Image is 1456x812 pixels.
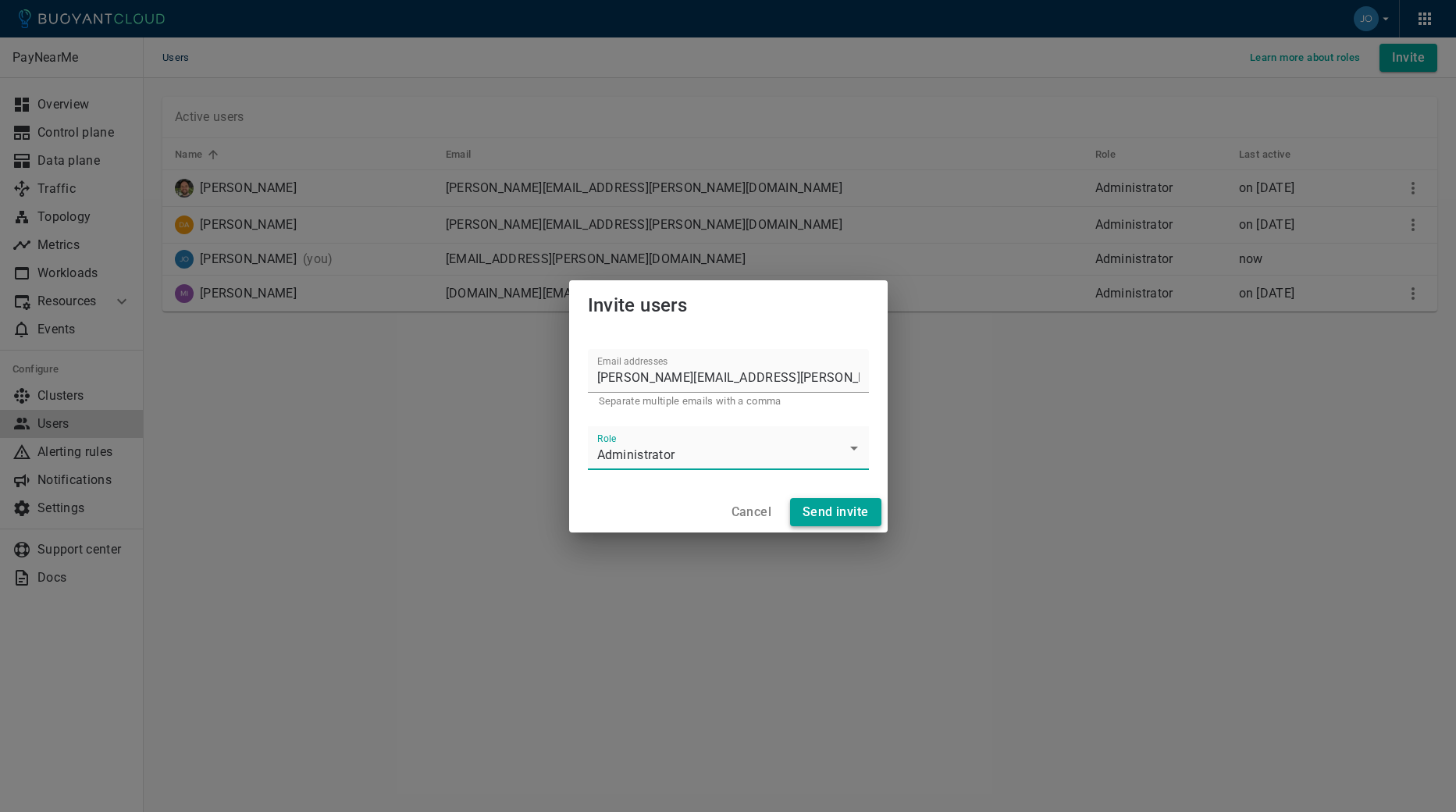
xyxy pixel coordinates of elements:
h4: Send invite [803,504,868,520]
label: Role [597,432,616,445]
p: Separate multiple emails with a comma [599,395,858,408]
h4: Cancel [732,504,771,520]
div: Administrator [588,426,869,470]
button: Send invite [790,498,881,526]
label: Email addresses [597,354,667,368]
span: Invite users [588,294,688,316]
button: Cancel [725,498,778,526]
